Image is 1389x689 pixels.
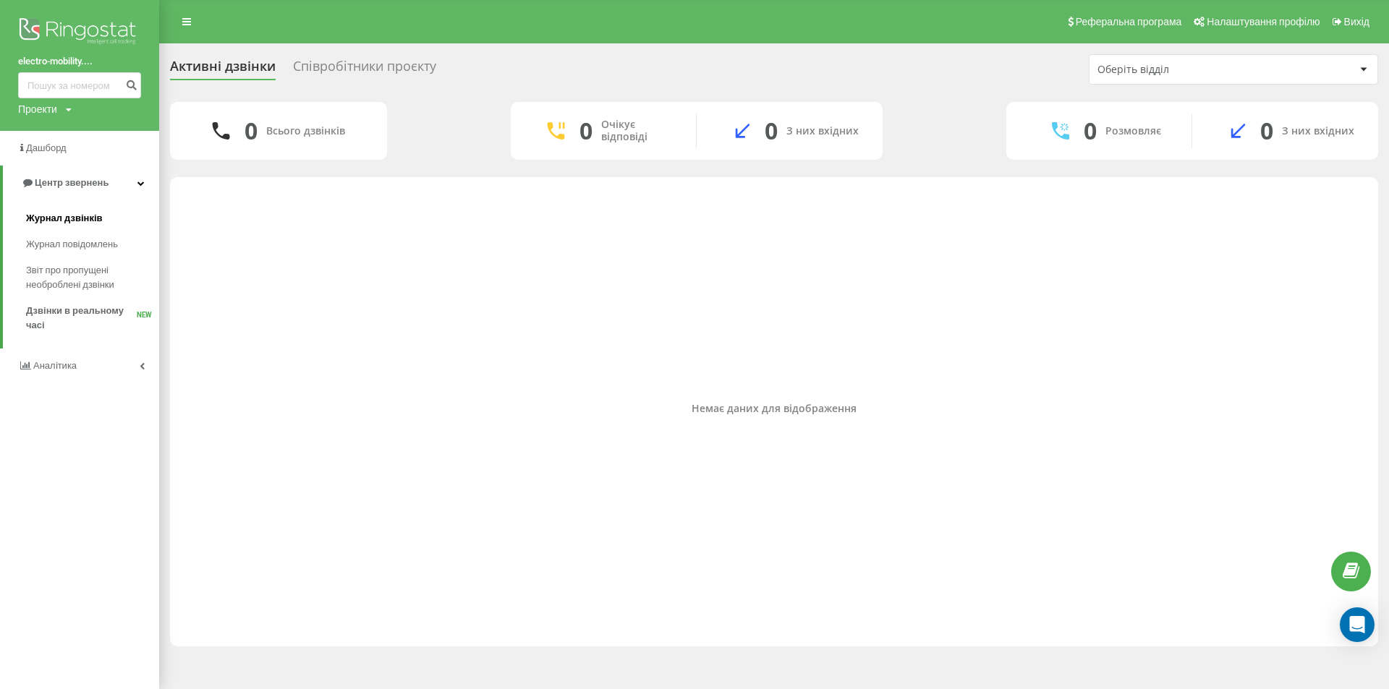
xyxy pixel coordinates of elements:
[1282,125,1354,137] div: З них вхідних
[1097,64,1270,76] div: Оберіть відділ
[1084,117,1097,145] div: 0
[3,166,159,200] a: Центр звернень
[786,125,859,137] div: З них вхідних
[1344,16,1369,27] span: Вихід
[26,205,159,231] a: Журнал дзвінків
[18,72,141,98] input: Пошук за номером
[26,237,118,252] span: Журнал повідомлень
[35,177,109,188] span: Центр звернень
[182,402,1367,414] div: Немає даних для відображення
[33,360,77,371] span: Аналiтика
[1207,16,1320,27] span: Налаштування профілю
[26,231,159,257] a: Журнал повідомлень
[579,117,592,145] div: 0
[601,119,674,143] div: Очікує відповіді
[26,257,159,298] a: Звіт про пропущені необроблені дзвінки
[26,263,152,292] span: Звіт про пропущені необроблені дзвінки
[26,298,159,338] a: Дзвінки в реальному часіNEW
[1105,125,1161,137] div: Розмовляє
[245,117,258,145] div: 0
[26,142,67,153] span: Дашборд
[765,117,778,145] div: 0
[170,59,276,81] div: Активні дзвінки
[266,125,345,137] div: Всього дзвінків
[18,14,141,51] img: Ringostat logo
[1076,16,1182,27] span: Реферальна програма
[26,304,137,333] span: Дзвінки в реальному часі
[293,59,436,81] div: Співробітники проєкту
[1260,117,1273,145] div: 0
[1340,607,1375,642] div: Open Intercom Messenger
[18,102,57,116] div: Проекти
[26,211,103,226] span: Журнал дзвінків
[18,54,141,69] a: electro-mobility....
